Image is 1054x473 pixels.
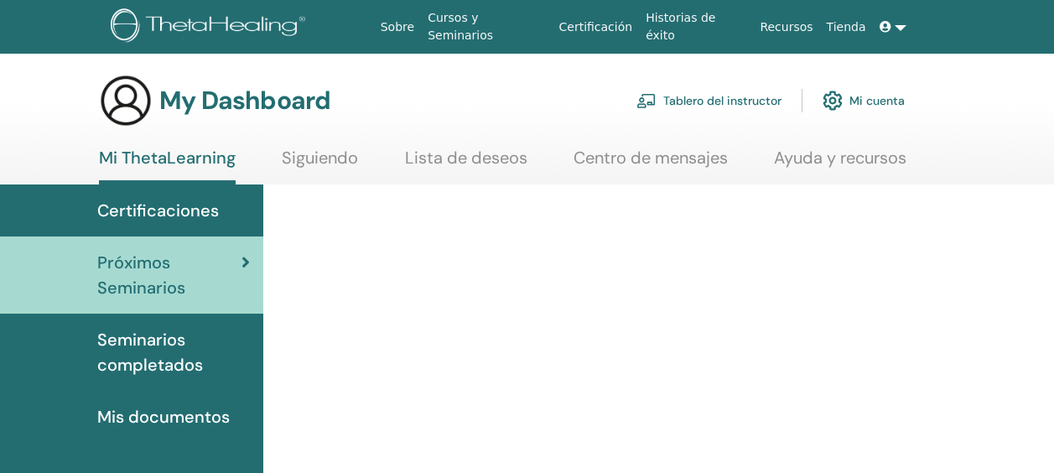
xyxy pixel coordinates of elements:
a: Mi ThetaLearning [99,148,236,185]
img: chalkboard-teacher.svg [636,93,657,108]
h3: My Dashboard [159,86,330,116]
a: Recursos [753,12,819,43]
a: Tienda [820,12,873,43]
a: Cursos y Seminarios [421,3,552,51]
a: Lista de deseos [405,148,527,180]
img: generic-user-icon.jpg [99,74,153,127]
a: Certificación [553,12,640,43]
span: Certificaciones [97,198,219,223]
a: Ayuda y recursos [774,148,906,180]
img: logo.png [111,8,311,46]
span: Próximos Seminarios [97,250,241,300]
a: Siguiendo [282,148,358,180]
a: Historias de éxito [639,3,753,51]
a: Mi cuenta [823,82,905,119]
span: Mis documentos [97,404,230,429]
img: cog.svg [823,86,843,115]
a: Sobre [374,12,421,43]
span: Seminarios completados [97,327,250,377]
a: Centro de mensajes [574,148,728,180]
a: Tablero del instructor [636,82,781,119]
